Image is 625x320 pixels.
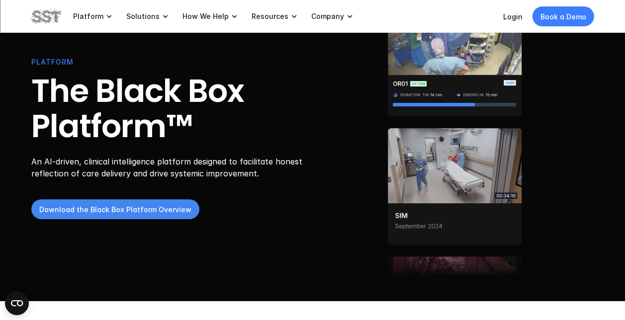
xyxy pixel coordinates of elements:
p: Company [311,12,344,21]
img: SST logo [31,8,61,25]
button: Open CMP widget [5,291,29,315]
img: Surgical instrument inside of patient [387,190,521,306]
p: Solutions [126,12,160,21]
img: Two people walking through a trauma bay [387,62,521,178]
a: Download the Black Box Platform Overview [31,200,199,220]
p: Download the Black Box Platform Overview [39,204,191,215]
p: An AI-driven, clinical intelligence platform designed to facilitate honest reflection of care del... [31,156,310,180]
h1: The Black Box Platform™ [31,74,310,144]
p: Platform [73,12,103,21]
p: PLATFORM [31,57,74,68]
a: Login [503,12,523,21]
p: Book a Demo [540,11,586,22]
p: How We Help [182,12,229,21]
p: Resources [252,12,288,21]
a: Book a Demo [533,6,594,26]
